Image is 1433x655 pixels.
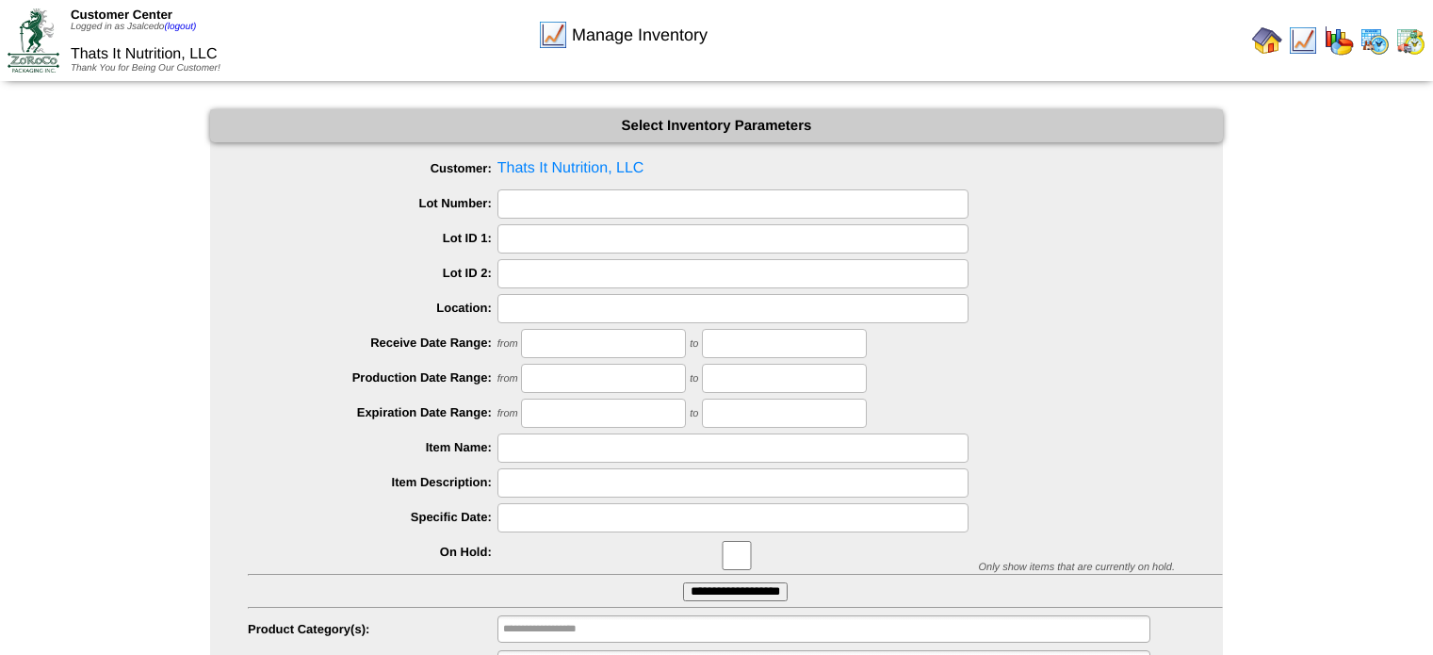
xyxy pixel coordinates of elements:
img: calendarprod.gif [1360,25,1390,56]
label: Customer: [248,161,497,175]
span: to [690,373,698,385]
img: ZoRoCo_Logo(Green%26Foil)%20jpg.webp [8,8,59,72]
span: Logged in as Jsalcedo [71,22,196,32]
span: to [690,338,698,350]
label: Lot ID 1: [248,231,497,245]
img: calendarinout.gif [1395,25,1425,56]
span: Customer Center [71,8,172,22]
span: Thats It Nutrition, LLC [248,155,1223,183]
span: Thank You for Being Our Customer! [71,63,220,74]
img: graph.gif [1324,25,1354,56]
span: to [690,408,698,419]
span: Only show items that are currently on hold. [978,562,1174,573]
label: Item Description: [248,475,497,489]
label: Receive Date Range: [248,336,497,350]
label: On Hold: [248,545,497,559]
label: Lot ID 2: [248,266,497,280]
img: line_graph.gif [1288,25,1318,56]
label: Specific Date: [248,510,497,524]
span: Manage Inventory [572,25,708,45]
div: Select Inventory Parameters [210,109,1223,142]
span: Thats It Nutrition, LLC [71,46,218,62]
span: from [497,408,518,419]
label: Lot Number: [248,196,497,210]
span: from [497,338,518,350]
span: from [497,373,518,385]
label: Item Name: [248,440,497,454]
label: Location: [248,301,497,315]
label: Production Date Range: [248,370,497,385]
img: home.gif [1252,25,1282,56]
label: Product Category(s): [248,622,497,636]
label: Expiration Date Range: [248,405,497,419]
img: line_graph.gif [538,20,568,50]
a: (logout) [164,22,196,32]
